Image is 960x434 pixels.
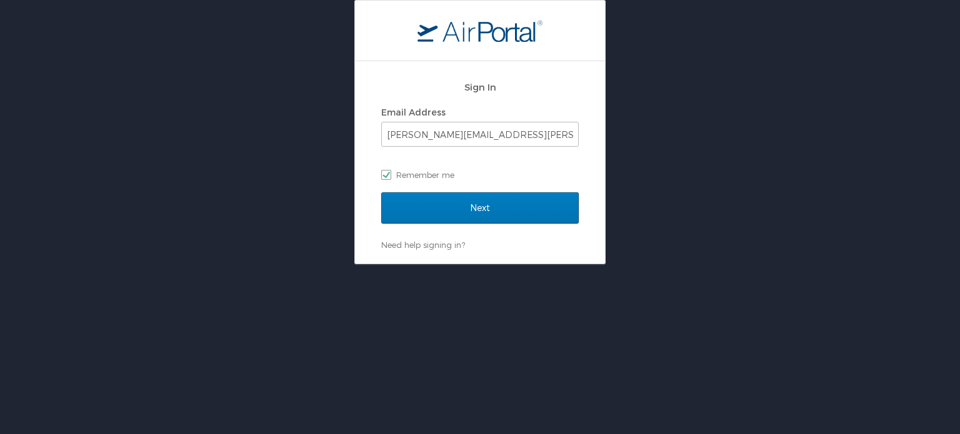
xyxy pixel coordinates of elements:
[381,165,579,184] label: Remember me
[381,240,465,250] a: Need help signing in?
[417,19,542,42] img: logo
[381,107,446,117] label: Email Address
[381,192,579,224] input: Next
[381,80,579,94] h2: Sign In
